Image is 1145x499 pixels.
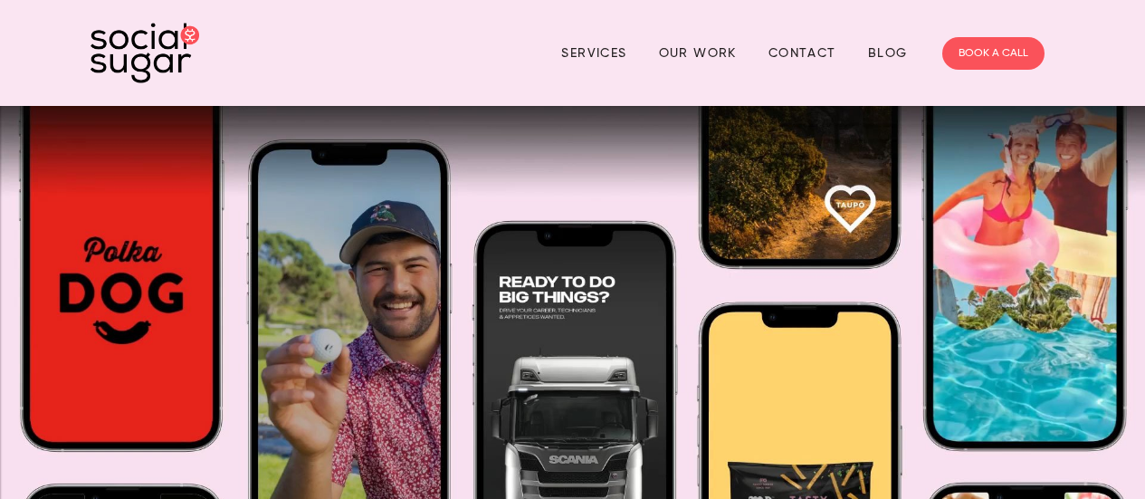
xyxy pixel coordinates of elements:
[768,39,836,67] a: Contact
[868,39,908,67] a: Blog
[659,39,737,67] a: Our Work
[942,37,1045,70] a: BOOK A CALL
[561,39,626,67] a: Services
[91,23,199,83] img: SocialSugar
